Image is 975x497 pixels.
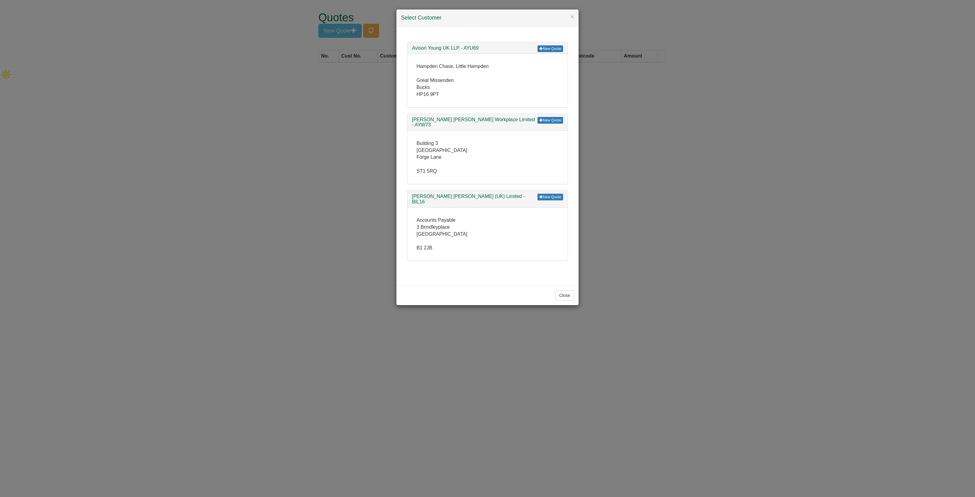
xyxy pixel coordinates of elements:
span: [GEOGRAPHIC_DATA] [417,231,467,237]
button: × [570,13,574,20]
span: HP16 9PT [417,92,439,97]
a: New Quote [537,45,563,52]
a: New Quote [537,117,563,124]
a: New Quote [537,194,563,200]
span: Great Missenden [417,78,454,83]
h3: Avison Young UK LLP - AYU69 [412,45,563,51]
span: Accounts Payable [417,217,456,223]
span: Forge Lane [417,154,441,160]
span: [GEOGRAPHIC_DATA] [417,148,467,153]
span: Hampden Chase, Little Hampden [417,64,489,69]
h3: [PERSON_NAME] [PERSON_NAME] Workplace Limited - AYW73 [412,117,563,128]
span: Building 3 [417,141,438,146]
span: Bucks [417,85,430,90]
span: 3 Brindleyplace [417,224,450,230]
span: ST1 5RQ [417,168,437,174]
h3: [PERSON_NAME] [PERSON_NAME] (UK) Limited - BIL16 [412,194,563,204]
h4: Select Customer [401,14,574,22]
span: B1 2JB [417,245,432,250]
button: Close [555,290,574,301]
